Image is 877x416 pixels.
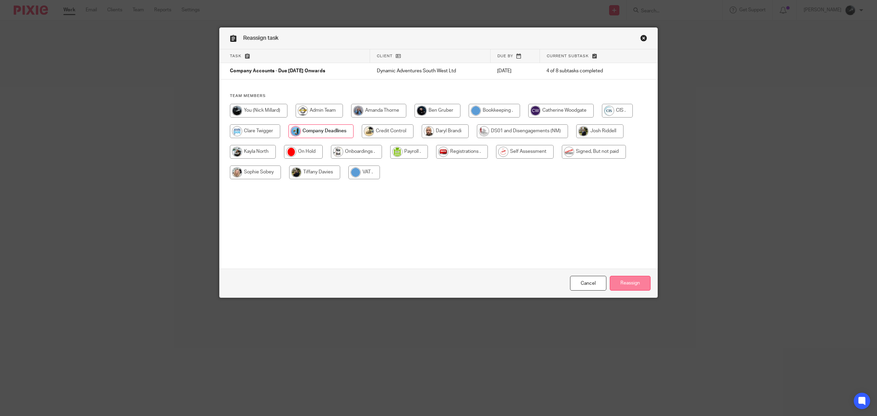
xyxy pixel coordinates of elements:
[377,54,393,58] span: Client
[610,276,651,291] input: Reassign
[497,68,533,74] p: [DATE]
[230,54,242,58] span: Task
[547,54,589,58] span: Current subtask
[640,35,647,44] a: Close this dialog window
[540,63,631,79] td: 4 of 8 subtasks completed
[497,54,513,58] span: Due by
[230,69,325,74] span: Company Accounts - Due [DATE] Onwards
[377,68,484,74] p: Dynamic Adventures South West Ltd
[243,35,279,41] span: Reassign task
[230,93,647,99] h4: Team members
[570,276,606,291] a: Close this dialog window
